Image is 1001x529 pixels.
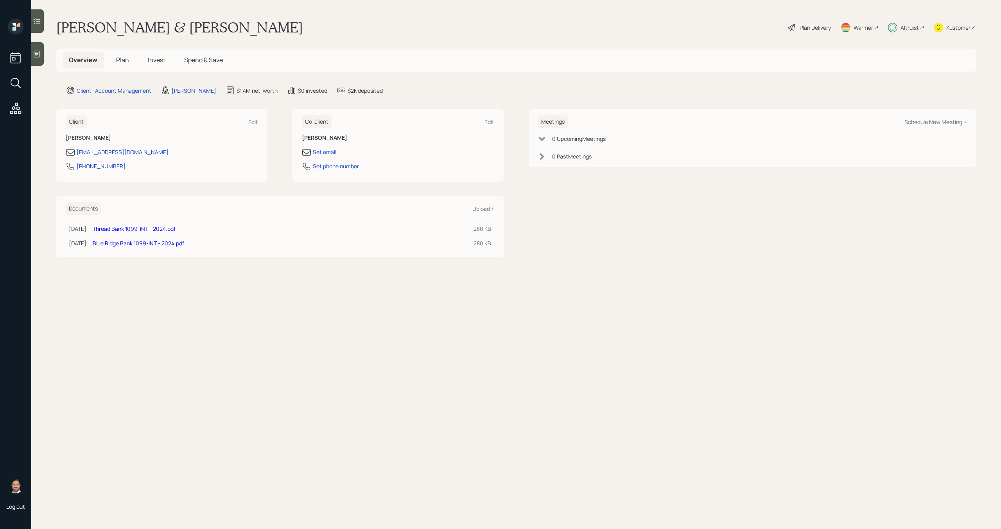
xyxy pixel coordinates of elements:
[552,152,592,160] div: 0 Past Meeting s
[904,118,967,126] div: Schedule New Meeting +
[800,23,831,32] div: Plan Delivery
[69,56,97,64] span: Overview
[93,225,176,232] a: Thread Bank 1099-INT - 2024.pdf
[77,86,151,95] div: Client · Account Management
[298,86,327,95] div: $0 invested
[484,118,494,126] div: Edit
[538,115,568,128] h6: Meetings
[69,239,86,247] div: [DATE]
[6,503,25,510] div: Log out
[66,202,101,215] h6: Documents
[854,23,873,32] div: Warmer
[474,239,491,247] div: 280 KB
[474,225,491,233] div: 280 KB
[77,148,169,156] div: [EMAIL_ADDRESS][DOMAIN_NAME]
[172,86,216,95] div: [PERSON_NAME]
[93,239,184,247] a: Blue Ridge Bank 1099-INT - 2024.pdf
[77,162,126,170] div: [PHONE_NUMBER]
[946,23,971,32] div: Kustomer
[69,225,86,233] div: [DATE]
[302,135,494,141] h6: [PERSON_NAME]
[237,86,278,95] div: $1.4M net-worth
[313,162,359,170] div: Set phone number
[66,135,258,141] h6: [PERSON_NAME]
[348,86,383,95] div: $2k deposited
[148,56,165,64] span: Invest
[8,478,23,493] img: michael-russo-headshot.png
[552,135,606,143] div: 0 Upcoming Meeting s
[56,19,303,36] h1: [PERSON_NAME] & [PERSON_NAME]
[248,118,258,126] div: Edit
[116,56,129,64] span: Plan
[472,205,494,212] div: Upload +
[66,115,87,128] h6: Client
[302,115,332,128] h6: Co-client
[901,23,919,32] div: Altruist
[313,148,336,156] div: Set email
[184,56,223,64] span: Spend & Save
